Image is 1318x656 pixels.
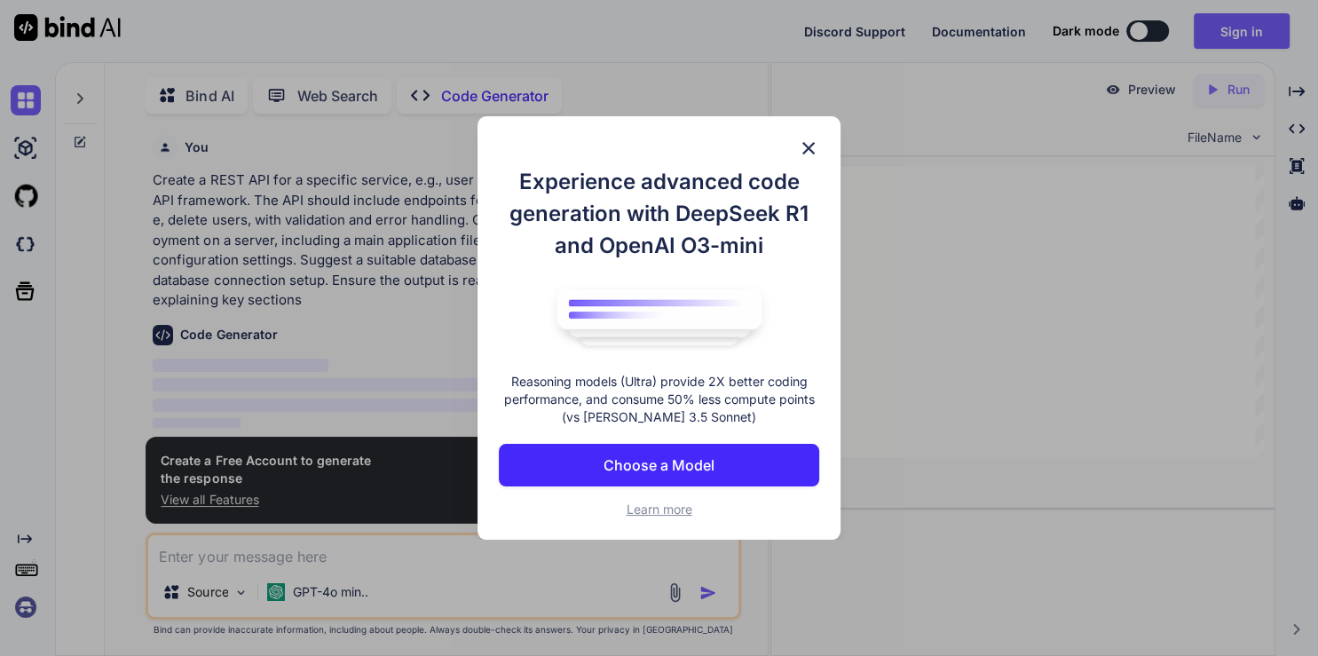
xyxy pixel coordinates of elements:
[499,444,818,486] button: Choose a Model
[544,280,775,356] img: bind logo
[604,454,714,476] p: Choose a Model
[499,166,818,262] h1: Experience advanced code generation with DeepSeek R1 and OpenAI O3-mini
[627,502,692,517] span: Learn more
[798,138,819,159] img: close
[499,373,818,426] p: Reasoning models (Ultra) provide 2X better coding performance, and consume 50% less compute point...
